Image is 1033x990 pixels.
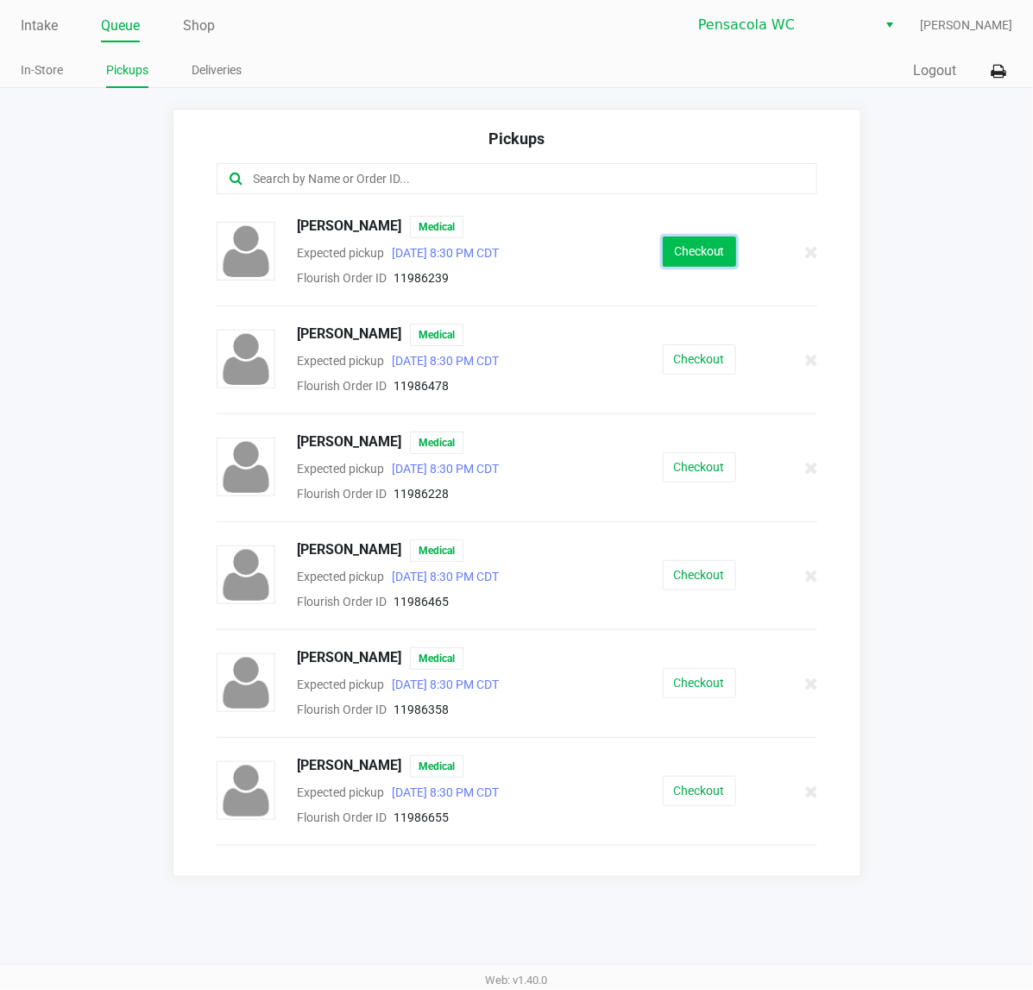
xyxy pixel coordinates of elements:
span: Medical [410,539,463,562]
a: Shop [183,14,215,38]
span: Expected pickup [297,678,384,691]
span: 11986358 [394,703,449,716]
span: Medical [410,647,463,670]
span: [PERSON_NAME] [297,324,401,346]
span: Flourish Order ID [297,703,387,716]
input: Search by Name or Order ID... [252,169,768,189]
button: Checkout [663,776,736,806]
button: Logout [913,60,956,81]
span: 11986239 [394,271,449,285]
a: In-Store [21,60,63,81]
span: [DATE] 8:30 PM CDT [384,785,499,799]
span: Expected pickup [297,354,384,368]
a: Queue [101,14,140,38]
button: Checkout [663,344,736,375]
span: Expected pickup [297,462,384,476]
button: Select [877,9,902,41]
span: Flourish Order ID [297,810,387,824]
span: 11986465 [394,595,449,609]
span: 11986655 [394,810,449,824]
span: Web: v1.40.0 [486,974,548,987]
span: [PERSON_NAME] [297,539,401,562]
span: 11986228 [394,487,449,501]
span: Medical [410,216,463,238]
span: Pickups [488,129,545,148]
button: Checkout [663,452,736,482]
span: [PERSON_NAME] [920,16,1012,35]
span: [DATE] 8:30 PM CDT [384,678,499,691]
span: Expected pickup [297,785,384,799]
button: Checkout [663,560,736,590]
span: Flourish Order ID [297,379,387,393]
span: 11986478 [394,379,449,393]
span: Expected pickup [297,570,384,583]
span: Flourish Order ID [297,595,387,609]
span: Medical [410,755,463,778]
span: Pensacola WC [698,15,866,35]
a: Intake [21,14,58,38]
span: [PERSON_NAME] [297,432,401,454]
button: Checkout [663,668,736,698]
span: Medical [410,432,463,454]
span: Flourish Order ID [297,487,387,501]
span: [PERSON_NAME] [297,216,401,238]
span: [DATE] 8:30 PM CDT [384,246,499,260]
button: Checkout [663,236,736,267]
span: Medical [410,324,463,346]
span: [DATE] 8:30 PM CDT [384,570,499,583]
span: [PERSON_NAME] [297,755,401,778]
a: Pickups [106,60,148,81]
span: [PERSON_NAME] [297,647,401,670]
span: [DATE] 8:30 PM CDT [384,354,499,368]
span: Flourish Order ID [297,271,387,285]
span: Expected pickup [297,246,384,260]
span: [DATE] 8:30 PM CDT [384,462,499,476]
a: Deliveries [192,60,242,81]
